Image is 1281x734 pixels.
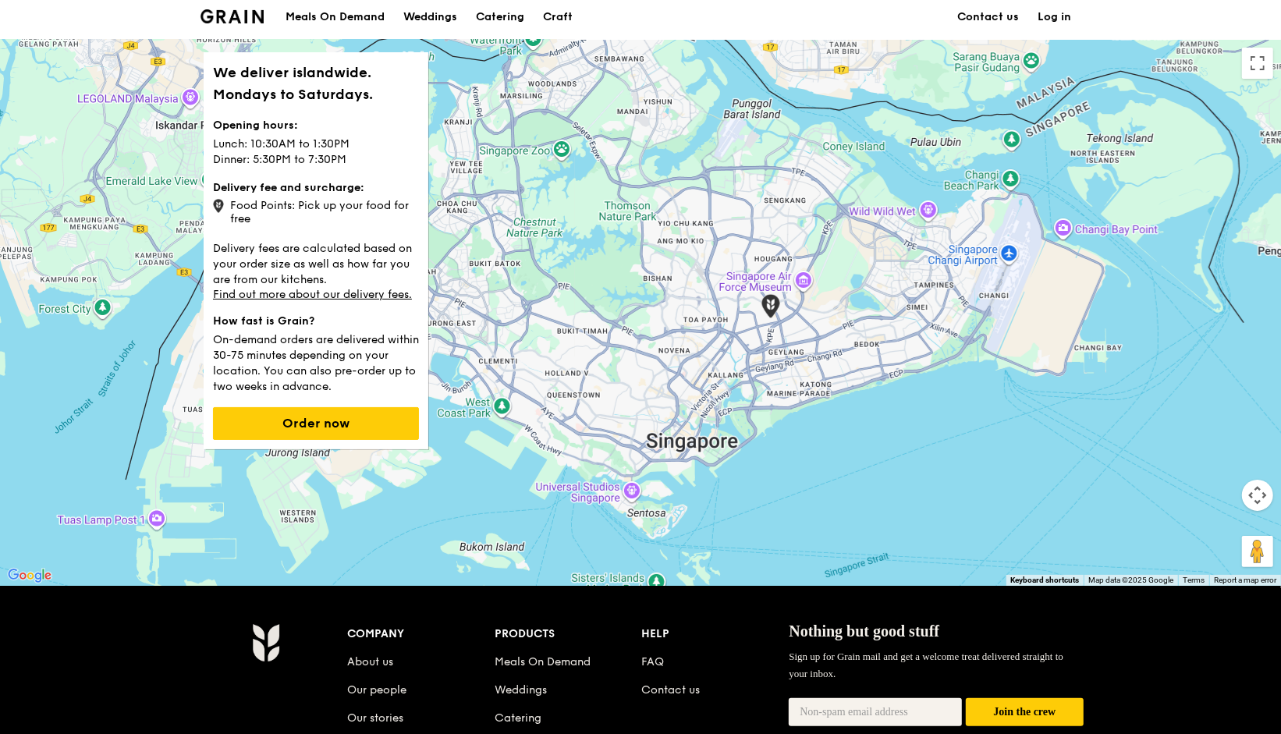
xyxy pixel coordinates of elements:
[213,407,419,440] button: Order now
[347,683,406,697] a: Our people
[642,623,790,645] div: Help
[1010,575,1079,586] button: Keyboard shortcuts
[495,623,642,645] div: Products
[347,655,393,668] a: About us
[347,711,403,725] a: Our stories
[789,698,962,726] input: Non-spam email address
[213,314,314,328] strong: How fast is Grain?
[1242,48,1273,79] button: Toggle fullscreen view
[4,566,55,586] img: Google
[347,623,495,645] div: Company
[213,62,419,105] h1: We deliver islandwide. Mondays to Saturdays.
[213,133,419,168] p: Lunch: 10:30AM to 1:30PM Dinner: 5:30PM to 7:30PM
[213,119,298,132] strong: Opening hours:
[1242,536,1273,567] button: Drag Pegman onto the map to open Street View
[789,622,939,640] span: Nothing but good stuff
[213,288,412,301] a: Find out more about our delivery fees.
[966,698,1084,727] button: Join the crew
[252,623,279,662] img: Grain
[642,683,701,697] a: Contact us
[213,238,419,288] p: Delivery fees are calculated based on your order size as well as how far you are from our kitchens.
[213,329,419,395] p: On-demand orders are delivered within 30-75 minutes depending on your location. You can also pre-...
[1088,576,1173,584] span: Map data ©2025 Google
[213,181,364,194] strong: Delivery fee and surcharge:
[1242,480,1273,511] button: Map camera controls
[495,655,591,668] a: Meals On Demand
[495,683,547,697] a: Weddings
[642,655,665,668] a: FAQ
[1214,576,1276,584] a: Report a map error
[213,199,224,213] img: icon-grain-marker.0ca718ca.png
[789,651,1063,679] span: Sign up for Grain mail and get a welcome treat delivered straight to your inbox.
[1183,576,1205,584] a: Terms
[4,566,55,586] a: Open this area in Google Maps (opens a new window)
[495,711,541,725] a: Catering
[213,196,419,225] div: Food Points: Pick up your food for free
[200,9,264,23] img: Grain
[213,417,419,431] a: Order now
